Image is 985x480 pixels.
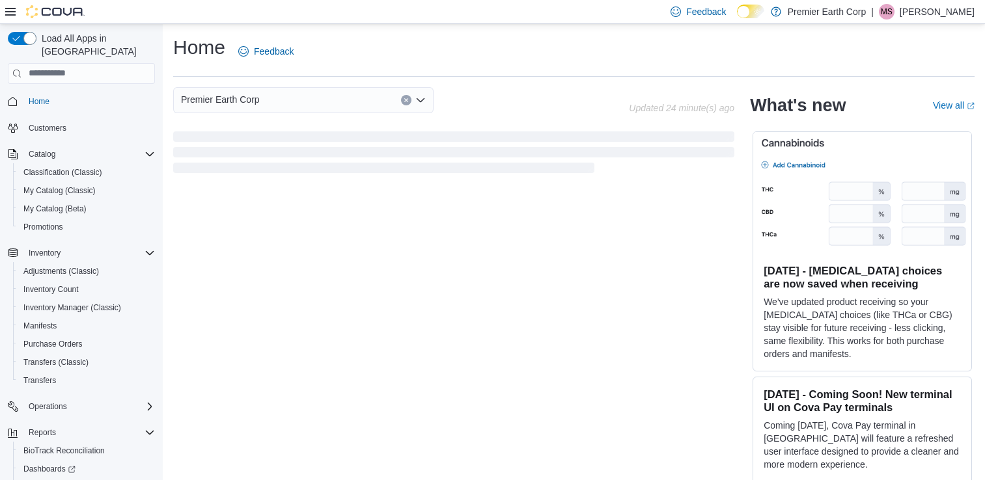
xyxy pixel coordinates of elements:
a: Promotions [18,219,68,235]
span: Reports [23,425,155,440]
button: Inventory [23,245,66,261]
input: Dark Mode [737,5,764,18]
p: [PERSON_NAME] [900,4,975,20]
a: Manifests [18,318,62,334]
svg: External link [967,102,975,110]
button: Manifests [13,317,160,335]
button: My Catalog (Beta) [13,200,160,218]
a: My Catalog (Classic) [18,183,101,198]
span: Load All Apps in [GEOGRAPHIC_DATA] [36,32,155,58]
p: Coming [DATE], Cova Pay terminal in [GEOGRAPHIC_DATA] will feature a refreshed user interface des... [764,419,961,471]
button: Inventory Manager (Classic) [13,299,160,317]
button: Catalog [23,146,61,162]
button: Home [3,92,160,111]
button: Promotions [13,218,160,236]
span: Home [23,93,155,109]
button: Transfers (Classic) [13,353,160,371]
a: Dashboards [18,461,81,477]
span: Inventory [23,245,155,261]
span: Catalog [29,149,55,159]
span: My Catalog (Classic) [23,185,96,196]
button: Clear input [401,95,411,105]
span: Dashboards [18,461,155,477]
button: Customers [3,118,160,137]
span: Loading [173,134,734,176]
span: Inventory Count [18,282,155,297]
span: Transfers (Classic) [23,357,89,367]
h2: What's new [750,95,846,116]
span: Adjustments (Classic) [18,263,155,279]
button: Purchase Orders [13,335,160,353]
button: Classification (Classic) [13,163,160,181]
a: Dashboards [13,460,160,478]
span: Purchase Orders [18,336,155,352]
button: Inventory [3,244,160,262]
span: Feedback [686,5,726,18]
div: Mark Schlueter [879,4,895,20]
button: My Catalog (Classic) [13,181,160,200]
span: Manifests [23,321,57,331]
button: Operations [3,397,160,416]
h1: Home [173,34,225,60]
a: Inventory Manager (Classic) [18,300,126,315]
span: Inventory Manager (Classic) [23,302,121,313]
span: Customers [23,120,155,136]
h3: [DATE] - Coming Soon! New terminal UI on Cova Pay terminals [764,388,961,414]
a: Adjustments (Classic) [18,263,104,279]
span: Operations [29,401,67,412]
a: Feedback [233,38,299,64]
span: My Catalog (Beta) [23,204,87,214]
span: MS [881,4,893,20]
a: Inventory Count [18,282,84,297]
span: BioTrack Reconciliation [18,443,155,459]
span: Inventory [29,248,61,258]
a: Classification (Classic) [18,165,107,180]
a: Transfers (Classic) [18,354,94,370]
span: Transfers [23,375,56,386]
button: BioTrack Reconciliation [13,442,160,460]
span: Transfers (Classic) [18,354,155,370]
h3: [DATE] - [MEDICAL_DATA] choices are now saved when receiving [764,264,961,290]
a: Home [23,94,55,109]
button: Catalog [3,145,160,163]
span: Premier Earth Corp [181,92,260,107]
span: Catalog [23,146,155,162]
p: We've updated product receiving so your [MEDICAL_DATA] choices (like THCa or CBG) stay visible fo... [764,295,961,360]
span: Inventory Count [23,284,79,295]
span: Classification (Classic) [18,165,155,180]
span: Reports [29,427,56,438]
p: Updated 24 minute(s) ago [629,103,734,113]
span: Promotions [23,222,63,232]
span: BioTrack Reconciliation [23,446,105,456]
button: Transfers [13,371,160,390]
button: Operations [23,399,72,414]
span: Transfers [18,373,155,388]
img: Cova [26,5,85,18]
span: Adjustments (Classic) [23,266,99,276]
button: Reports [23,425,61,440]
button: Inventory Count [13,280,160,299]
span: Dashboards [23,464,76,474]
p: | [871,4,874,20]
span: Feedback [254,45,294,58]
span: Purchase Orders [23,339,83,349]
a: Transfers [18,373,61,388]
button: Open list of options [415,95,426,105]
span: Operations [23,399,155,414]
span: Home [29,96,49,107]
a: Customers [23,120,72,136]
span: My Catalog (Beta) [18,201,155,217]
span: Promotions [18,219,155,235]
a: BioTrack Reconciliation [18,443,110,459]
span: Inventory Manager (Classic) [18,300,155,315]
a: Purchase Orders [18,336,88,352]
span: Customers [29,123,66,133]
a: My Catalog (Beta) [18,201,92,217]
span: Classification (Classic) [23,167,102,178]
span: My Catalog (Classic) [18,183,155,198]
button: Reports [3,423,160,442]
span: Manifests [18,318,155,334]
p: Premier Earth Corp [788,4,867,20]
a: View allExternal link [933,100,975,111]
